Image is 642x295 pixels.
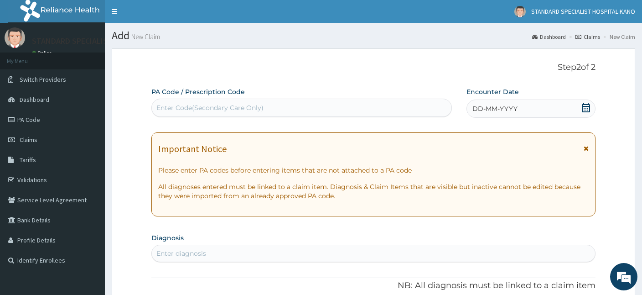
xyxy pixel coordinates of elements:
h1: Important Notice [158,144,227,154]
label: PA Code / Prescription Code [151,87,245,96]
span: DD-MM-YYYY [472,104,518,113]
p: NB: All diagnosis must be linked to a claim item [151,280,595,292]
img: User Image [5,27,25,48]
small: New Claim [129,33,160,40]
p: All diagnoses entered must be linked to a claim item. Diagnosis & Claim Items that are visible bu... [158,182,589,200]
span: Tariffs [20,156,36,164]
div: Enter Code(Secondary Care Only) [156,103,264,112]
a: Claims [575,33,600,41]
span: Claims [20,136,37,144]
h1: Add [112,30,635,42]
img: User Image [514,6,526,17]
div: Enter diagnosis [156,249,206,258]
a: Dashboard [532,33,566,41]
p: Step 2 of 2 [151,63,595,73]
label: Diagnosis [151,233,184,242]
li: New Claim [601,33,635,41]
span: Switch Providers [20,75,66,84]
p: STANDARD SPECIALIST HOSPITAL KANO [32,37,172,45]
a: Online [32,50,54,56]
p: Please enter PA codes before entering items that are not attached to a PA code [158,166,589,175]
label: Encounter Date [466,87,519,96]
span: Dashboard [20,95,49,104]
span: STANDARD SPECIALIST HOSPITAL KANO [531,7,635,16]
